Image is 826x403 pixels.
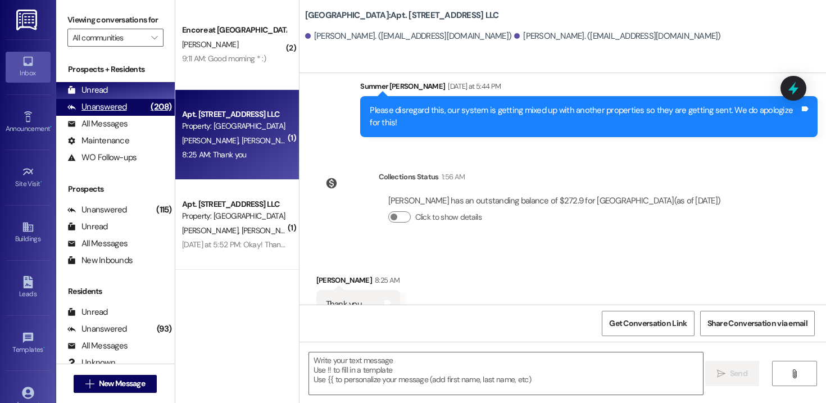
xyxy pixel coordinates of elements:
[705,361,760,386] button: Send
[700,311,815,336] button: Share Conversation via email
[16,10,39,30] img: ResiDesk Logo
[379,171,439,183] div: Collections Status
[717,369,725,378] i: 
[182,39,238,49] span: [PERSON_NAME]
[74,375,157,393] button: New Message
[99,378,145,390] span: New Message
[316,274,400,290] div: [PERSON_NAME]
[182,225,242,236] span: [PERSON_NAME]
[6,273,51,303] a: Leads
[182,198,286,210] div: Apt. [STREET_ADDRESS] LLC
[67,11,164,29] label: Viewing conversations for
[67,238,128,250] div: All Messages
[305,30,512,42] div: [PERSON_NAME]. ([EMAIL_ADDRESS][DOMAIN_NAME])
[154,320,175,338] div: (93)
[148,98,174,116] div: (208)
[6,52,51,82] a: Inbox
[707,318,807,329] span: Share Conversation via email
[360,80,818,96] div: Summer [PERSON_NAME]
[445,80,501,92] div: [DATE] at 5:44 PM
[67,84,108,96] div: Unread
[182,120,286,132] div: Property: [GEOGRAPHIC_DATA]
[609,318,687,329] span: Get Conversation Link
[67,135,129,147] div: Maintenance
[182,108,286,120] div: Apt. [STREET_ADDRESS] LLC
[372,274,400,286] div: 8:25 AM
[85,379,94,388] i: 
[67,204,127,216] div: Unanswered
[6,162,51,193] a: Site Visit •
[43,344,45,352] span: •
[67,357,115,369] div: Unknown
[182,53,266,64] div: 9:11 AM: Good morning * :)
[56,286,175,297] div: Residents
[56,183,175,195] div: Prospects
[67,306,108,318] div: Unread
[50,123,52,131] span: •
[67,152,137,164] div: WO Follow-ups
[388,195,721,207] div: [PERSON_NAME] has an outstanding balance of $272.9 for [GEOGRAPHIC_DATA] (as of [DATE])
[67,323,127,335] div: Unanswered
[182,150,246,160] div: 8:25 AM: Thank you
[67,221,108,233] div: Unread
[182,210,286,222] div: Property: [GEOGRAPHIC_DATA]
[6,218,51,248] a: Buildings
[241,225,297,236] span: [PERSON_NAME]
[72,29,146,47] input: All communities
[439,171,465,183] div: 1:56 AM
[730,368,747,379] span: Send
[514,30,721,42] div: [PERSON_NAME]. ([EMAIL_ADDRESS][DOMAIN_NAME])
[56,64,175,75] div: Prospects + Residents
[415,211,482,223] label: Click to show details
[241,135,297,146] span: [PERSON_NAME]
[182,24,286,36] div: Encore at [GEOGRAPHIC_DATA]
[305,10,499,21] b: [GEOGRAPHIC_DATA]: Apt. [STREET_ADDRESS] LLC
[67,101,127,113] div: Unanswered
[67,340,128,352] div: All Messages
[151,33,157,42] i: 
[182,239,302,250] div: [DATE] at 5:52 PM: Okay! Thank you!!
[182,135,242,146] span: [PERSON_NAME]
[370,105,800,129] div: Please disregard this, our system is getting mixed up with another properties so they are getting...
[602,311,694,336] button: Get Conversation Link
[40,178,42,186] span: •
[6,328,51,359] a: Templates •
[67,255,133,266] div: New Inbounds
[67,118,128,130] div: All Messages
[153,201,174,219] div: (115)
[790,369,798,378] i: 
[326,298,362,310] div: Thank you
